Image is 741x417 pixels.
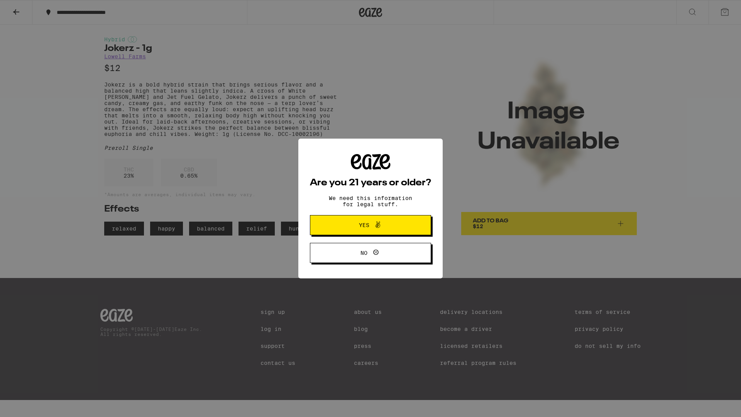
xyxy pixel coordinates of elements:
button: No [310,243,431,263]
p: We need this information for legal stuff. [322,195,419,207]
span: No [360,250,367,256]
span: Yes [359,222,369,228]
button: Yes [310,215,431,235]
h2: Are you 21 years or older? [310,178,431,188]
